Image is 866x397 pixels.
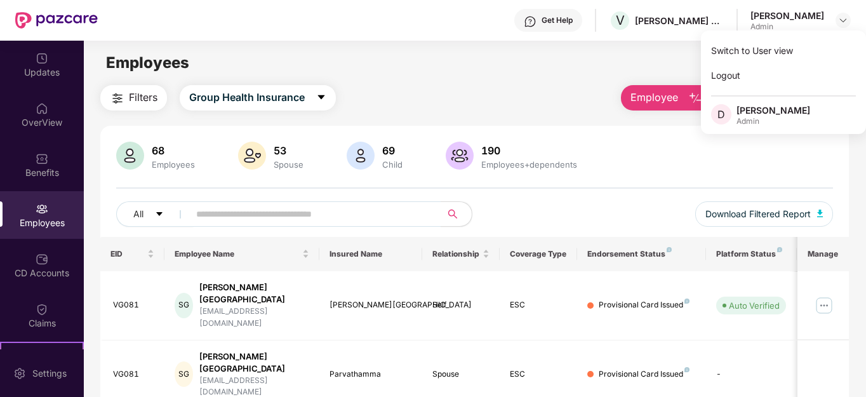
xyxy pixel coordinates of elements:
[106,53,189,72] span: Employees
[479,159,580,170] div: Employees+dependents
[13,367,26,380] img: svg+xml;base64,PHN2ZyBpZD0iU2V0dGluZy0yMHgyMCIgeG1sbnM9Imh0dHA6Ly93d3cudzMub3JnLzIwMDAvc3ZnIiB3aW...
[330,299,413,311] div: [PERSON_NAME][GEOGRAPHIC_DATA]
[116,201,194,227] button: Allcaret-down
[199,351,309,375] div: [PERSON_NAME][GEOGRAPHIC_DATA]
[777,247,782,252] img: svg+xml;base64,PHN2ZyB4bWxucz0iaHR0cDovL3d3dy53My5vcmcvMjAwMC9zdmciIHdpZHRoPSI4IiBoZWlnaHQ9IjgiIH...
[705,207,811,221] span: Download Filtered Report
[684,299,689,304] img: svg+xml;base64,PHN2ZyB4bWxucz0iaHR0cDovL3d3dy53My5vcmcvMjAwMC9zdmciIHdpZHRoPSI4IiBoZWlnaHQ9IjgiIH...
[616,13,625,28] span: V
[380,159,405,170] div: Child
[524,15,536,28] img: svg+xml;base64,PHN2ZyBpZD0iSGVscC0zMngzMiIgeG1sbnM9Imh0dHA6Ly93d3cudzMub3JnLzIwMDAvc3ZnIiB3aWR0aD...
[330,368,413,380] div: Parvathamma
[238,142,266,170] img: svg+xml;base64,PHN2ZyB4bWxucz0iaHR0cDovL3d3dy53My5vcmcvMjAwMC9zdmciIHhtbG5zOnhsaW5rPSJodHRwOi8vd3...
[701,63,866,88] div: Logout
[432,368,490,380] div: Spouse
[189,90,305,105] span: Group Health Insurance
[15,12,98,29] img: New Pazcare Logo
[479,144,580,157] div: 190
[441,209,465,219] span: search
[155,210,164,220] span: caret-down
[717,107,725,122] span: D
[510,368,567,380] div: ESC
[175,361,193,387] div: SG
[838,15,848,25] img: svg+xml;base64,PHN2ZyBpZD0iRHJvcGRvd24tMzJ4MzIiIHhtbG5zPSJodHRwOi8vd3d3LnczLm9yZy8yMDAwL3N2ZyIgd2...
[271,144,306,157] div: 53
[667,247,672,252] img: svg+xml;base64,PHN2ZyB4bWxucz0iaHR0cDovL3d3dy53My5vcmcvMjAwMC9zdmciIHdpZHRoPSI4IiBoZWlnaHQ9IjgiIH...
[29,367,70,380] div: Settings
[133,207,143,221] span: All
[36,303,48,316] img: svg+xml;base64,PHN2ZyBpZD0iQ2xhaW0iIHhtbG5zPSJodHRwOi8vd3d3LnczLm9yZy8yMDAwL3N2ZyIgd2lkdGg9IjIwIi...
[271,159,306,170] div: Spouse
[599,299,689,311] div: Provisional Card Issued
[736,104,810,116] div: [PERSON_NAME]
[110,91,125,106] img: svg+xml;base64,PHN2ZyB4bWxucz0iaHR0cDovL3d3dy53My5vcmcvMjAwMC9zdmciIHdpZHRoPSIyNCIgaGVpZ2h0PSIyNC...
[113,368,155,380] div: VG081
[175,249,300,259] span: Employee Name
[36,253,48,266] img: svg+xml;base64,PHN2ZyBpZD0iQ0RfQWNjb3VudHMiIGRhdGEtbmFtZT0iQ0QgQWNjb3VudHMiIHhtbG5zPSJodHRwOi8vd3...
[510,299,567,311] div: ESC
[736,116,810,126] div: Admin
[542,15,573,25] div: Get Help
[599,368,689,380] div: Provisional Card Issued
[164,237,319,271] th: Employee Name
[688,91,703,106] img: svg+xml;base64,PHN2ZyB4bWxucz0iaHR0cDovL3d3dy53My5vcmcvMjAwMC9zdmciIHhtbG5zOnhsaW5rPSJodHRwOi8vd3...
[814,295,834,316] img: manageButton
[100,237,165,271] th: EID
[797,237,849,271] th: Manage
[149,159,197,170] div: Employees
[422,237,500,271] th: Relationship
[750,22,824,32] div: Admin
[199,281,309,306] div: [PERSON_NAME][GEOGRAPHIC_DATA]
[180,85,336,111] button: Group Health Insurancecaret-down
[129,90,157,105] span: Filters
[36,52,48,65] img: svg+xml;base64,PHN2ZyBpZD0iVXBkYXRlZCIgeG1sbnM9Imh0dHA6Ly93d3cudzMub3JnLzIwMDAvc3ZnIiB3aWR0aD0iMj...
[716,249,786,259] div: Platform Status
[500,237,577,271] th: Coverage Type
[36,203,48,215] img: svg+xml;base64,PHN2ZyBpZD0iRW1wbG95ZWVzIiB4bWxucz0iaHR0cDovL3d3dy53My5vcmcvMjAwMC9zdmciIHdpZHRoPS...
[432,249,480,259] span: Relationship
[199,306,309,330] div: [EMAIL_ADDRESS][DOMAIN_NAME]
[729,299,780,312] div: Auto Verified
[113,299,155,311] div: VG081
[347,142,375,170] img: svg+xml;base64,PHN2ZyB4bWxucz0iaHR0cDovL3d3dy53My5vcmcvMjAwMC9zdmciIHhtbG5zOnhsaW5rPSJodHRwOi8vd3...
[36,102,48,115] img: svg+xml;base64,PHN2ZyBpZD0iSG9tZSIgeG1sbnM9Imh0dHA6Ly93d3cudzMub3JnLzIwMDAvc3ZnIiB3aWR0aD0iMjAiIG...
[621,85,713,111] button: Employee
[432,299,490,311] div: Self
[100,85,167,111] button: Filters
[446,142,474,170] img: svg+xml;base64,PHN2ZyB4bWxucz0iaHR0cDovL3d3dy53My5vcmcvMjAwMC9zdmciIHhtbG5zOnhsaW5rPSJodHRwOi8vd3...
[684,367,689,372] img: svg+xml;base64,PHN2ZyB4bWxucz0iaHR0cDovL3d3dy53My5vcmcvMjAwMC9zdmciIHdpZHRoPSI4IiBoZWlnaHQ9IjgiIH...
[380,144,405,157] div: 69
[630,90,678,105] span: Employee
[817,210,823,217] img: svg+xml;base64,PHN2ZyB4bWxucz0iaHR0cDovL3d3dy53My5vcmcvMjAwMC9zdmciIHhtbG5zOnhsaW5rPSJodHRwOi8vd3...
[695,201,834,227] button: Download Filtered Report
[635,15,724,27] div: [PERSON_NAME] ESTATES DEVELOPERS PRIVATE LIMITED
[316,92,326,104] span: caret-down
[587,249,696,259] div: Endorsement Status
[701,38,866,63] div: Switch to User view
[319,237,423,271] th: Insured Name
[175,293,193,318] div: SG
[441,201,472,227] button: search
[110,249,145,259] span: EID
[116,142,144,170] img: svg+xml;base64,PHN2ZyB4bWxucz0iaHR0cDovL3d3dy53My5vcmcvMjAwMC9zdmciIHhtbG5zOnhsaW5rPSJodHRwOi8vd3...
[750,10,824,22] div: [PERSON_NAME]
[36,152,48,165] img: svg+xml;base64,PHN2ZyBpZD0iQmVuZWZpdHMiIHhtbG5zPSJodHRwOi8vd3d3LnczLm9yZy8yMDAwL3N2ZyIgd2lkdGg9Ij...
[149,144,197,157] div: 68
